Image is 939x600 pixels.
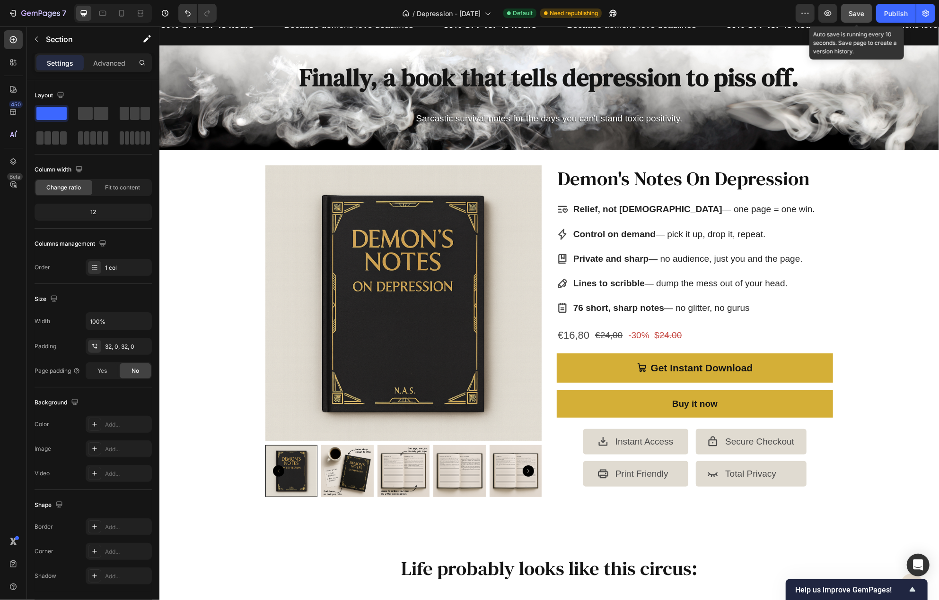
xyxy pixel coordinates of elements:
div: Beta [7,173,23,180]
p: -30% $ [469,301,525,317]
span: Help us improve GemPages! [795,585,907,594]
div: Add... [105,445,149,454]
p: — no audience, just you and the page. [414,224,656,240]
p: — pick it up, drop it, repeat. [414,200,656,216]
div: Add... [105,420,149,429]
p: Print Friendly [456,439,514,455]
div: Image [35,445,51,453]
p: Advanced [93,58,125,68]
input: Auto [86,313,151,330]
strong: Private and sharp [414,227,489,237]
div: 450 [9,101,23,108]
button: 7 [4,4,70,23]
div: Shape [35,499,65,512]
div: Video [35,469,50,478]
p: Total Privacy [566,439,635,455]
iframe: Design area [159,26,939,600]
span: Need republishing [550,9,598,17]
span: Change ratio [47,183,81,192]
div: Open Intercom Messenger [907,554,930,576]
strong: Control on demand [414,203,496,213]
div: 1 col [105,264,149,272]
span: Depression - [DATE] [417,9,481,18]
div: Add... [105,523,149,531]
strong: Relief, not [DEMOGRAPHIC_DATA] [414,178,563,188]
div: 32, 0, 32, 0 [105,343,149,351]
button: Publish [876,4,916,23]
div: €24,00 [435,300,464,318]
div: 12 [36,206,150,219]
div: Shadow [35,572,56,580]
div: Columns management [35,238,108,250]
div: Add... [105,548,149,556]
span: Yes [97,367,107,375]
strong: Lines to scribble [414,252,485,262]
div: Background [35,396,80,409]
span: Default [513,9,533,17]
span: Save [849,9,865,17]
div: Add... [105,470,149,478]
p: Secure Checkout [566,407,635,423]
div: €16,80 [397,299,431,319]
p: — no glitter, no gurus [414,274,656,290]
div: Add... [105,572,149,581]
div: Publish [884,9,908,18]
div: Padding [35,342,56,351]
p: Instant Access [456,407,514,423]
p: — one page = one win. [414,175,656,191]
div: Width [35,317,50,326]
div: Page padding [35,367,80,375]
button: Buy it now [397,364,674,391]
h2: Life probably looks like this circus: [208,529,572,556]
div: Border [35,523,53,531]
h2: Demon's Notes On Depression [397,139,674,166]
div: Size [35,293,60,306]
strong: 76 short, sharp notes [414,276,505,286]
button: Carousel Next Arrow [363,439,375,450]
div: Corner [35,547,53,556]
p: Section [46,34,123,45]
span: / [412,9,415,18]
button: Save [841,4,872,23]
div: Get Instant Download [491,333,594,351]
span: No [132,367,139,375]
div: Undo/Redo [178,4,217,23]
div: Order [35,263,50,272]
p: — dump the mess out of your head. [414,249,656,265]
div: Layout [35,89,66,102]
p: Settings [47,58,73,68]
button: Get Instant Download [397,327,674,356]
div: Buy it now [513,369,558,386]
div: Color [35,420,49,429]
p: 7 [62,8,66,19]
div: Column width [35,163,85,176]
s: 24.00 [500,304,523,314]
button: Show survey - Help us improve GemPages! [795,584,918,595]
span: Fit to content [105,183,140,192]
